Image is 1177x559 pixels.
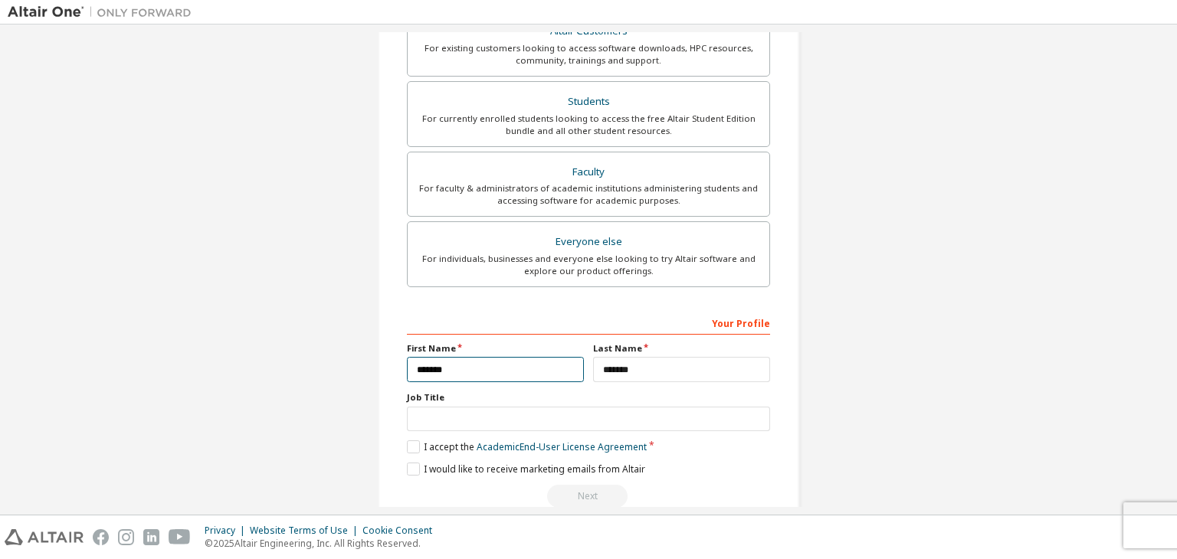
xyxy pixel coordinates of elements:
img: facebook.svg [93,529,109,545]
img: Altair One [8,5,199,20]
label: Job Title [407,391,770,404]
img: youtube.svg [169,529,191,545]
div: Read and acccept EULA to continue [407,485,770,508]
img: altair_logo.svg [5,529,84,545]
div: For individuals, businesses and everyone else looking to try Altair software and explore our prod... [417,253,760,277]
label: I accept the [407,440,647,453]
label: First Name [407,342,584,355]
label: Last Name [593,342,770,355]
div: For currently enrolled students looking to access the free Altair Student Edition bundle and all ... [417,113,760,137]
div: Faculty [417,162,760,183]
div: Students [417,91,760,113]
div: For existing customers looking to access software downloads, HPC resources, community, trainings ... [417,42,760,67]
div: Everyone else [417,231,760,253]
img: instagram.svg [118,529,134,545]
div: Website Terms of Use [250,525,362,537]
div: For faculty & administrators of academic institutions administering students and accessing softwa... [417,182,760,207]
p: © 2025 Altair Engineering, Inc. All Rights Reserved. [205,537,441,550]
div: Privacy [205,525,250,537]
label: I would like to receive marketing emails from Altair [407,463,645,476]
div: Cookie Consent [362,525,441,537]
div: Your Profile [407,310,770,335]
img: linkedin.svg [143,529,159,545]
a: Academic End-User License Agreement [477,440,647,453]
